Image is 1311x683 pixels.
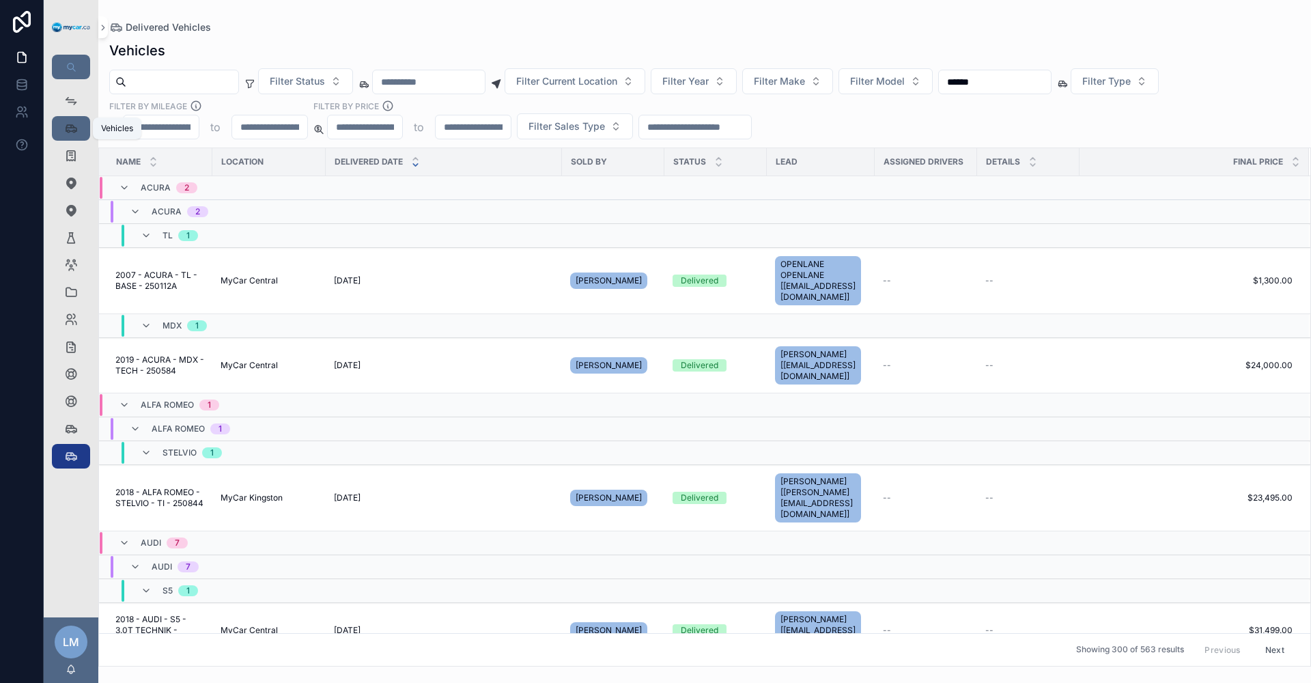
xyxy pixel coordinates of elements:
[780,349,856,382] span: [PERSON_NAME] [[EMAIL_ADDRESS][DOMAIN_NAME]]
[517,113,633,139] button: Select Button
[221,275,278,286] span: MyCar Central
[221,360,278,371] span: MyCar Central
[334,360,554,371] a: [DATE]
[985,625,993,636] span: --
[985,360,1071,371] a: --
[334,492,554,503] a: [DATE]
[221,625,318,636] a: MyCar Central
[570,270,656,292] a: [PERSON_NAME]
[775,253,866,308] a: OPENLANE OPENLANE [[EMAIL_ADDRESS][DOMAIN_NAME]]
[210,119,221,135] p: to
[673,156,706,167] span: Status
[270,74,325,88] span: Filter Status
[681,492,718,504] div: Delivered
[221,156,264,167] span: Location
[141,182,171,193] span: ACURA
[313,100,379,112] label: FILTER BY PRICE
[115,270,204,292] a: 2007 - ACURA - TL - BASE - 250112A
[775,344,866,387] a: [PERSON_NAME] [[EMAIL_ADDRESS][DOMAIN_NAME]]
[186,585,190,596] div: 1
[152,423,205,434] span: ALFA ROMEO
[985,275,1071,286] a: --
[115,354,204,376] a: 2019 - ACURA - MDX - TECH - 250584
[335,156,403,167] span: Delivered Date
[883,625,891,636] span: --
[109,20,211,34] a: Delivered Vehicles
[115,614,204,647] a: 2018 - AUDI - S5 - 3.0T TECHNIK - 250529B
[570,487,656,509] a: [PERSON_NAME]
[883,275,969,286] a: --
[673,492,759,504] a: Delivered
[742,68,833,94] button: Select Button
[681,624,718,637] div: Delivered
[1076,645,1184,656] span: Showing 300 of 563 results
[175,538,180,548] div: 7
[1256,639,1294,660] button: Next
[414,119,424,135] p: to
[986,156,1020,167] span: Details
[186,561,191,572] div: 7
[673,359,759,372] a: Delivered
[116,156,141,167] span: Name
[754,74,805,88] span: Filter Make
[1080,360,1293,371] a: $24,000.00
[884,156,963,167] span: Assigned Drivers
[673,275,759,287] a: Delivered
[109,100,187,112] label: Filter By Mileage
[985,275,993,286] span: --
[570,354,656,376] a: [PERSON_NAME]
[883,360,969,371] a: --
[163,230,173,241] span: TL
[681,359,718,372] div: Delivered
[221,275,318,286] a: MyCar Central
[985,492,1071,503] a: --
[115,487,204,509] a: 2018 - ALFA ROMEO - STELVIO - TI - 250844
[576,275,642,286] span: [PERSON_NAME]
[163,585,173,596] span: S5
[221,492,283,503] span: MyCar Kingston
[141,538,161,548] span: AUDI
[883,492,891,503] span: --
[1080,625,1293,636] a: $31,499.00
[1233,156,1283,167] span: FInal Price
[1080,275,1293,286] a: $1,300.00
[221,360,318,371] a: MyCar Central
[141,400,194,410] span: ALFA ROMEO
[334,492,361,503] span: [DATE]
[152,206,182,217] span: ACURA
[780,259,856,303] span: OPENLANE OPENLANE [[EMAIL_ADDRESS][DOMAIN_NAME]]
[334,625,361,636] span: [DATE]
[883,625,969,636] a: --
[163,447,197,458] span: STELVIO
[258,68,353,94] button: Select Button
[673,624,759,637] a: Delivered
[1082,74,1131,88] span: Filter Type
[334,275,361,286] span: [DATE]
[1071,68,1159,94] button: Select Button
[186,230,190,241] div: 1
[1080,492,1293,503] a: $23,495.00
[985,492,993,503] span: --
[221,492,318,503] a: MyCar Kingston
[334,625,554,636] a: [DATE]
[505,68,645,94] button: Select Button
[184,182,189,193] div: 2
[210,447,214,458] div: 1
[126,20,211,34] span: Delivered Vehicles
[651,68,737,94] button: Select Button
[571,156,607,167] span: Sold By
[576,625,642,636] span: [PERSON_NAME]
[883,275,891,286] span: --
[776,156,798,167] span: Lead
[52,23,90,33] img: App logo
[570,619,656,641] a: [PERSON_NAME]
[883,492,969,503] a: --
[101,123,133,134] div: Vehicles
[662,74,709,88] span: Filter Year
[63,634,79,650] span: LM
